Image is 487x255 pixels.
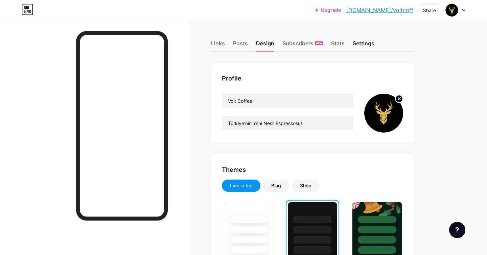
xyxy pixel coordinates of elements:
img: Volt Coffee [445,4,458,17]
img: Volt Coffee [364,94,403,133]
div: Stats [331,39,345,51]
div: Settings [353,39,374,51]
a: Upgrade [315,7,341,13]
div: Profile [222,74,403,83]
div: Subscribers [282,39,323,51]
div: Posts [233,39,248,51]
div: Share [423,7,436,14]
div: Links [211,39,225,51]
div: Shop [300,182,311,189]
div: Themes [222,165,403,174]
input: Name [222,94,353,108]
div: Blog [271,182,281,189]
span: NEW [316,41,322,45]
input: Bio [222,116,353,130]
a: [DOMAIN_NAME]/voltcoff [346,6,413,14]
div: Design [256,39,274,51]
div: Link in bio [230,182,252,189]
